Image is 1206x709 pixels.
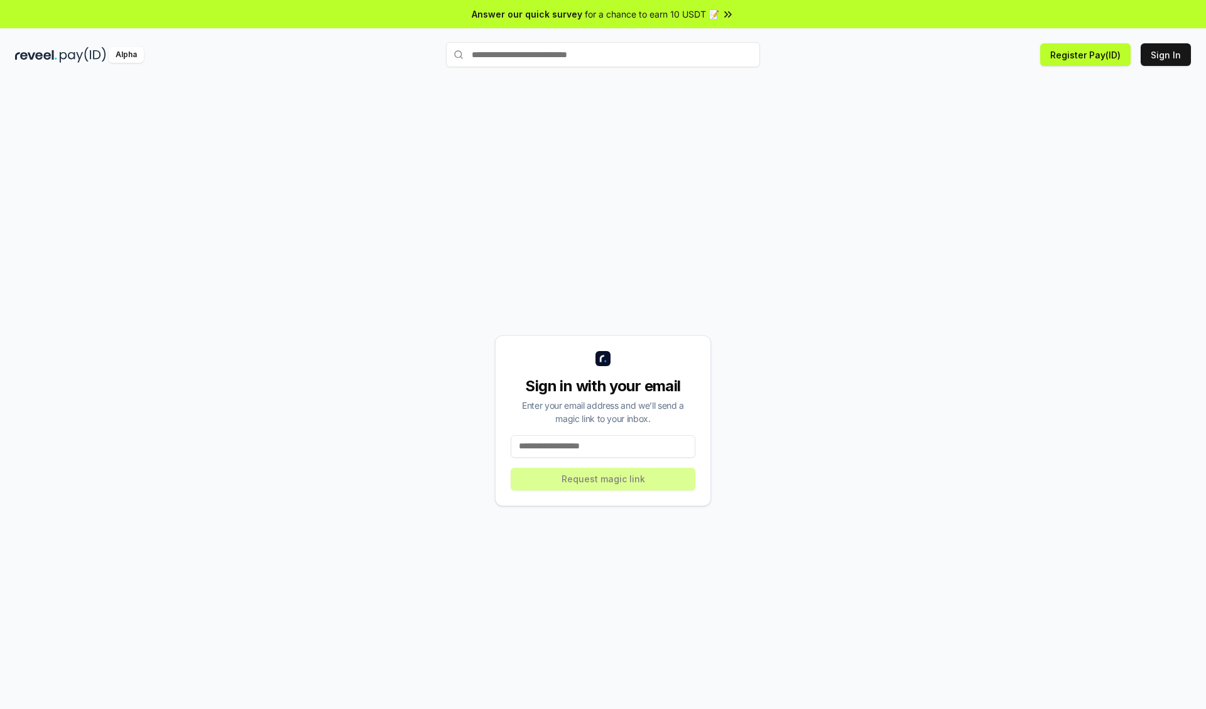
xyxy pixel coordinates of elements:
span: Answer our quick survey [472,8,582,21]
img: reveel_dark [15,47,57,63]
button: Register Pay(ID) [1040,43,1131,66]
div: Enter your email address and we’ll send a magic link to your inbox. [511,399,695,425]
div: Alpha [109,47,144,63]
img: logo_small [595,351,611,366]
div: Sign in with your email [511,376,695,396]
span: for a chance to earn 10 USDT 📝 [585,8,719,21]
img: pay_id [60,47,106,63]
button: Sign In [1141,43,1191,66]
